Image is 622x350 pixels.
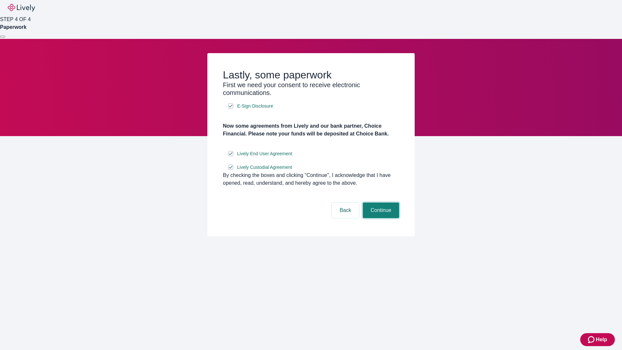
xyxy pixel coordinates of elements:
a: e-sign disclosure document [236,150,294,158]
span: Help [596,336,607,344]
span: Lively End User Agreement [237,150,292,157]
h3: First we need your consent to receive electronic communications. [223,81,399,97]
span: E-Sign Disclosure [237,103,273,110]
button: Continue [363,203,399,218]
div: By checking the boxes and clicking “Continue", I acknowledge that I have opened, read, understand... [223,171,399,187]
a: e-sign disclosure document [236,102,274,110]
button: Zendesk support iconHelp [580,333,615,346]
h2: Lastly, some paperwork [223,69,399,81]
button: Back [332,203,359,218]
span: Lively Custodial Agreement [237,164,292,171]
a: e-sign disclosure document [236,163,294,171]
h4: Now some agreements from Lively and our bank partner, Choice Financial. Please note your funds wi... [223,122,399,138]
img: Lively [8,4,35,12]
svg: Zendesk support icon [588,336,596,344]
